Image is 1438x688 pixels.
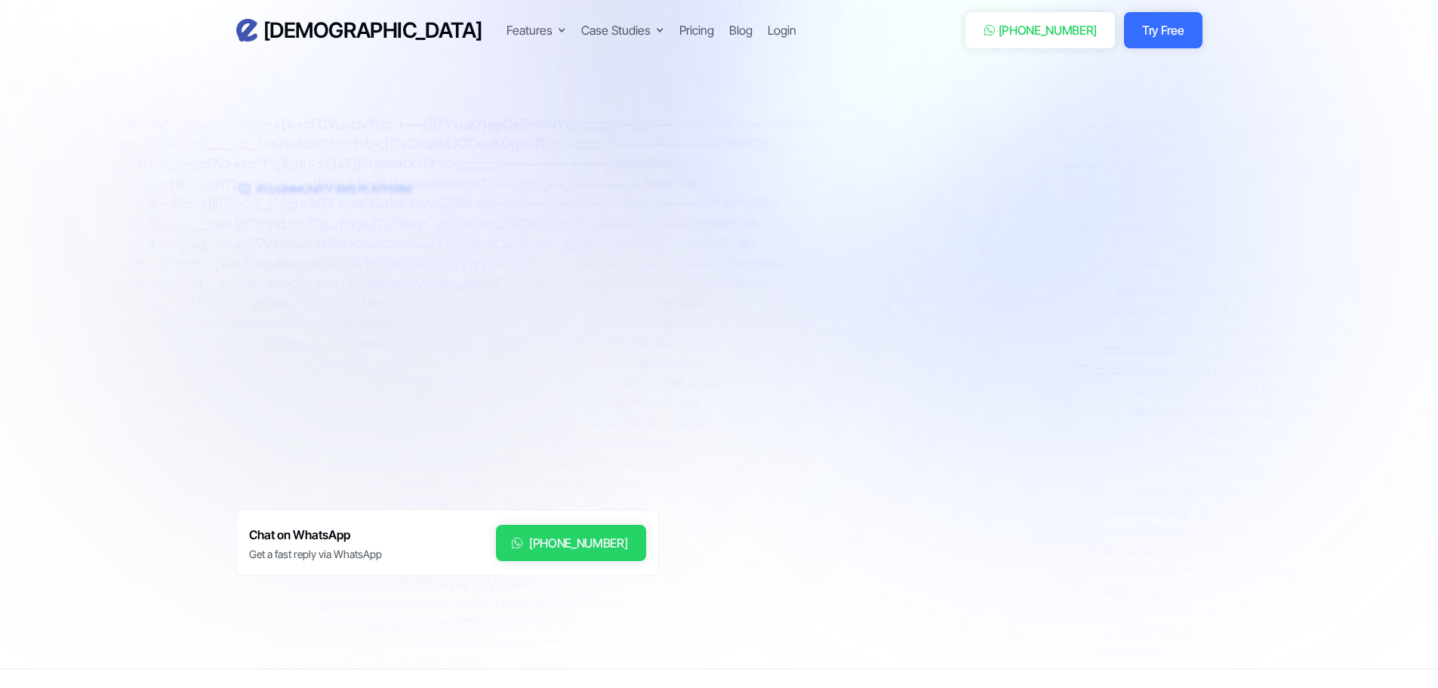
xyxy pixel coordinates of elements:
[1124,12,1202,48] a: Try Free
[236,17,482,44] a: home
[507,21,553,39] div: Features
[249,525,382,545] h6: Chat on WhatsApp
[529,534,628,552] div: [PHONE_NUMBER]
[507,21,566,39] div: Features
[581,21,664,39] div: Case Studies
[768,21,796,39] a: Login
[249,547,382,562] div: Get a fast reply via WhatsApp
[965,12,1116,48] a: [PHONE_NUMBER]
[581,21,651,39] div: Case Studies
[263,17,482,44] h3: [DEMOGRAPHIC_DATA]
[496,525,646,561] a: [PHONE_NUMBER]
[257,182,412,197] div: #1 Community SMS Platform
[999,21,1098,39] div: [PHONE_NUMBER]
[679,21,714,39] a: Pricing
[729,21,753,39] a: Blog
